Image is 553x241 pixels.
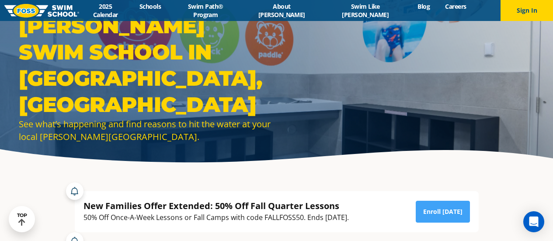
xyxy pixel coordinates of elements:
[438,2,474,10] a: Careers
[416,201,470,223] a: Enroll [DATE]
[17,213,27,226] div: TOP
[410,2,438,10] a: Blog
[83,200,349,212] div: New Families Offer Extended: 50% Off Fall Quarter Lessons
[83,212,349,224] div: 50% Off Once-A-Week Lessons or Fall Camps with code FALLFOSS50. Ends [DATE].
[19,13,272,118] h1: [PERSON_NAME] Swim School in [GEOGRAPHIC_DATA], [GEOGRAPHIC_DATA]
[321,2,410,19] a: Swim Like [PERSON_NAME]
[169,2,243,19] a: Swim Path® Program
[79,2,132,19] a: 2025 Calendar
[243,2,321,19] a: About [PERSON_NAME]
[4,4,79,17] img: FOSS Swim School Logo
[19,118,272,143] div: See what’s happening and find reasons to hit the water at your local [PERSON_NAME][GEOGRAPHIC_DATA].
[523,211,544,232] div: Open Intercom Messenger
[132,2,169,10] a: Schools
